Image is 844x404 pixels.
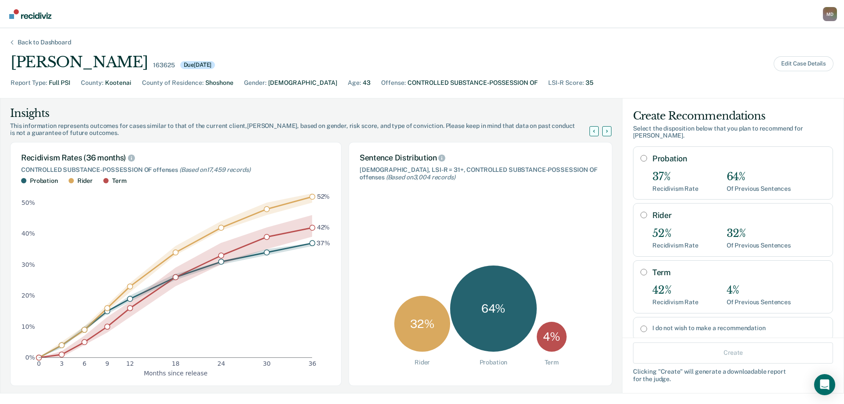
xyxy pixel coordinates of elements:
text: 0% [25,354,35,361]
div: CONTROLLED SUBSTANCE-POSSESSION OF [407,78,538,87]
div: Recidivism Rate [652,242,698,249]
div: County : [81,78,103,87]
div: Shoshone [205,78,233,87]
div: Of Previous Sentences [727,185,791,193]
div: M D [823,7,837,21]
text: 42% [317,224,330,231]
text: 24 [217,360,225,367]
div: This information represents outcomes for cases similar to that of the current client, [PERSON_NAM... [10,122,600,137]
span: (Based on 17,459 records ) [179,166,251,173]
div: Due [DATE] [180,61,215,69]
div: 64% [727,171,791,183]
label: I do not wish to make a recommendation [652,324,826,332]
div: 43 [363,78,371,87]
div: [PERSON_NAME] [11,53,148,71]
div: Recidivism Rate [652,185,698,193]
text: 37% [316,239,330,246]
text: 18 [172,360,180,367]
text: 12 [126,360,134,367]
text: 3 [60,360,64,367]
div: Recidivism Rate [652,298,698,306]
div: [DEMOGRAPHIC_DATA] [268,78,337,87]
div: Insights [10,106,600,120]
div: Back to Dashboard [7,39,82,46]
div: Offense : [381,78,406,87]
span: (Based on 3,004 records ) [386,174,455,181]
div: Gender : [244,78,266,87]
div: Of Previous Sentences [727,242,791,249]
div: CONTROLLED SUBSTANCE-POSSESSION OF offenses [21,166,331,174]
button: Edit Case Details [774,56,833,71]
div: Kootenai [105,78,131,87]
div: Select the disposition below that you plan to recommend for [PERSON_NAME] . [633,125,833,140]
div: 32 % [394,296,450,352]
text: 20% [22,292,35,299]
g: x-axis tick label [37,360,316,367]
div: Create Recommendations [633,109,833,123]
div: 4 % [537,322,567,352]
text: 36 [309,360,316,367]
text: 10% [22,323,35,330]
div: Of Previous Sentences [727,298,791,306]
text: 40% [22,230,35,237]
div: Clicking " Create " will generate a downloadable report for the judge. [633,368,833,382]
div: 42% [652,284,698,297]
label: Probation [652,154,826,164]
div: 35 [586,78,593,87]
g: area [39,193,312,357]
div: 163625 [153,62,175,69]
div: 37% [652,171,698,183]
div: Rider [77,177,93,185]
text: 50% [22,199,35,206]
text: 30% [22,261,35,268]
div: Sentence Distribution [360,153,601,163]
label: Term [652,268,826,277]
g: text [316,193,330,247]
div: Rider [415,359,430,366]
text: 6 [83,360,87,367]
div: LSI-R Score : [548,78,584,87]
text: Months since release [144,369,207,376]
div: 52% [652,227,698,240]
div: Report Type : [11,78,47,87]
text: 52% [317,193,330,200]
div: Term [545,359,559,366]
g: dot [36,194,315,360]
button: Profile dropdown button [823,7,837,21]
img: Recidiviz [9,9,51,19]
div: Open Intercom Messenger [814,374,835,395]
div: Probation [480,359,508,366]
text: 9 [105,360,109,367]
label: Rider [652,211,826,220]
text: 30 [263,360,271,367]
div: Full PSI [49,78,70,87]
div: Age : [348,78,361,87]
text: 0 [37,360,41,367]
button: Create [633,342,833,363]
div: County of Residence : [142,78,204,87]
div: [DEMOGRAPHIC_DATA], LSI-R = 31+, CONTROLLED SUBSTANCE-POSSESSION OF offenses [360,166,601,181]
div: 64 % [450,266,536,352]
g: x-axis label [144,369,207,376]
div: 4% [727,284,791,297]
div: Term [112,177,126,185]
g: y-axis tick label [22,199,35,361]
div: Recidivism Rates (36 months) [21,153,331,163]
div: Probation [30,177,58,185]
div: 32% [727,227,791,240]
